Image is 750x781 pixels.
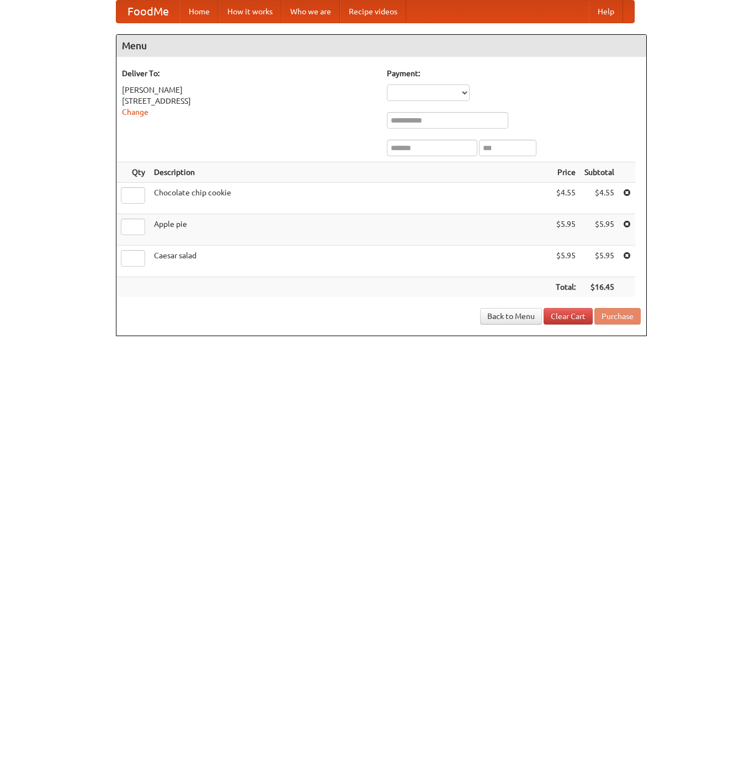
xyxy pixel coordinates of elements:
[480,308,542,325] a: Back to Menu
[340,1,406,23] a: Recipe videos
[180,1,219,23] a: Home
[594,308,641,325] button: Purchase
[551,277,580,297] th: Total:
[544,308,593,325] a: Clear Cart
[580,162,619,183] th: Subtotal
[122,84,376,95] div: [PERSON_NAME]
[551,162,580,183] th: Price
[551,214,580,246] td: $5.95
[150,246,551,277] td: Caesar salad
[122,68,376,79] h5: Deliver To:
[580,246,619,277] td: $5.95
[551,246,580,277] td: $5.95
[580,277,619,297] th: $16.45
[122,108,148,116] a: Change
[116,162,150,183] th: Qty
[589,1,623,23] a: Help
[580,214,619,246] td: $5.95
[122,95,376,107] div: [STREET_ADDRESS]
[116,1,180,23] a: FoodMe
[219,1,281,23] a: How it works
[150,183,551,214] td: Chocolate chip cookie
[551,183,580,214] td: $4.55
[580,183,619,214] td: $4.55
[150,162,551,183] th: Description
[116,35,646,57] h4: Menu
[281,1,340,23] a: Who we are
[387,68,641,79] h5: Payment:
[150,214,551,246] td: Apple pie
